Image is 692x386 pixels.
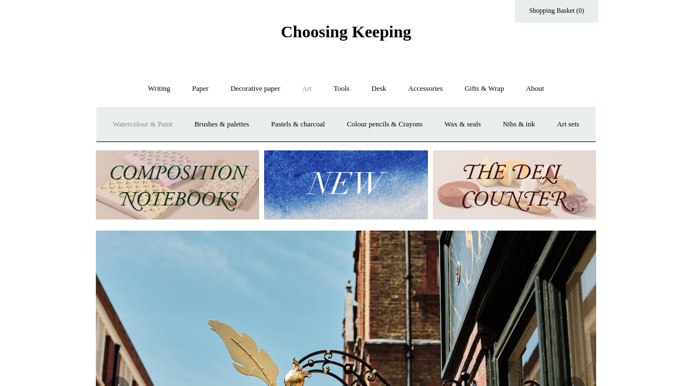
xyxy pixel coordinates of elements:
a: Accessories [398,74,453,104]
span: Choosing Keeping [281,22,411,41]
a: Gifts & Wrap [455,74,514,104]
a: Nibs & ink [493,110,545,139]
img: New.jpg__PID:f73bdf93-380a-4a35-bcfe-7823039498e1 [264,150,427,220]
img: The Deli Counter [433,150,596,220]
img: 202302 Composition ledgers.jpg__PID:69722ee6-fa44-49dd-a067-31375e5d54ec [96,150,259,220]
a: About [516,74,554,104]
a: Art [292,74,321,104]
a: Watercolour & Paint [103,110,182,139]
a: Writing [138,74,181,104]
a: Wax & seals [435,110,491,139]
a: Decorative paper [221,74,290,104]
a: Paper [182,74,219,104]
a: Desk [362,74,397,104]
a: Art sets [547,110,589,139]
a: Tools [324,74,360,104]
a: Colour pencils & Crayons [337,110,432,139]
a: Choosing Keeping [281,31,411,39]
a: Brushes & palettes [184,110,259,139]
a: Pastels & charcoal [261,110,335,139]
